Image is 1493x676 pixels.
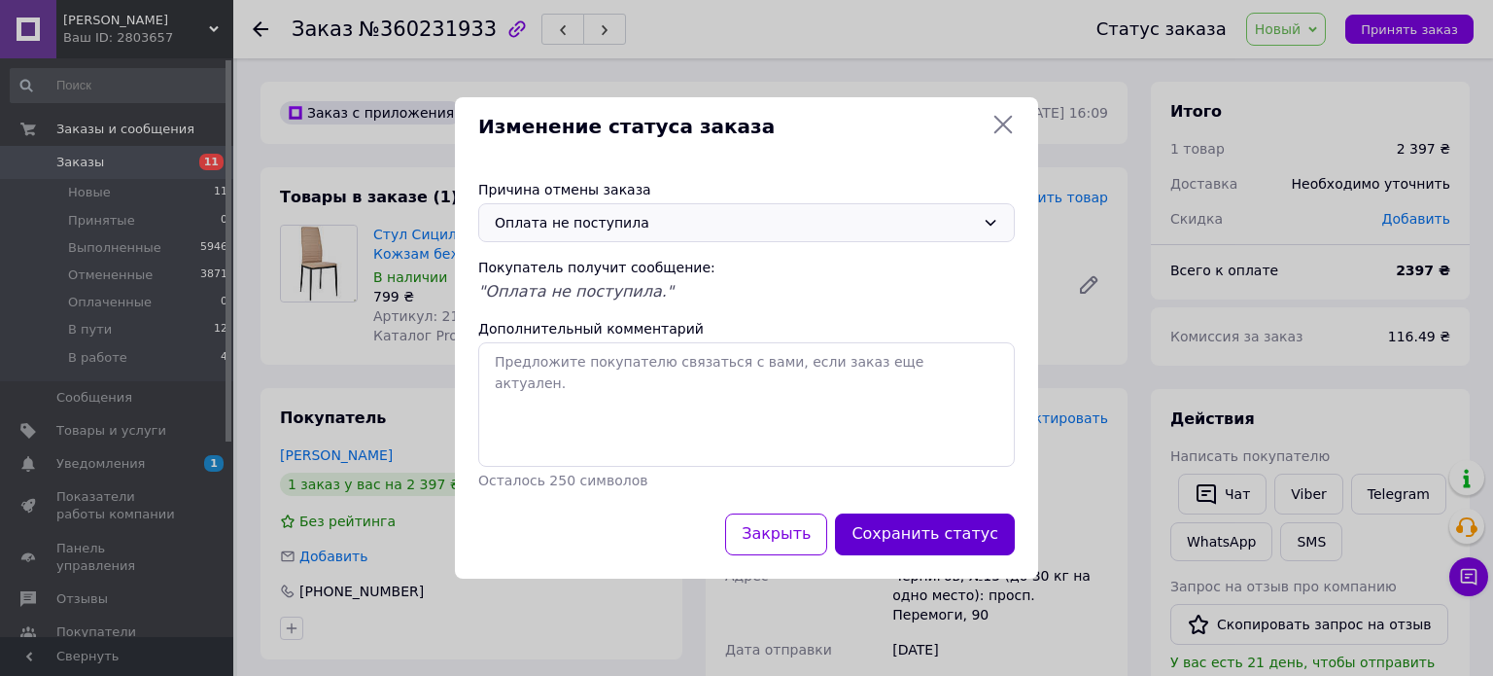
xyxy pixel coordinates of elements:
[478,180,1015,199] div: Причина отмены заказа
[478,282,674,301] span: "Оплата не поступила."
[478,113,984,141] span: Изменение статуса заказа
[725,514,827,555] button: Закрыть
[495,212,975,233] div: Оплата не поступила
[478,473,647,488] span: Осталось 250 символов
[478,321,704,337] label: Дополнительный комментарий
[478,258,1015,277] div: Покупатель получит сообщение:
[835,514,1015,555] button: Сохранить статус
